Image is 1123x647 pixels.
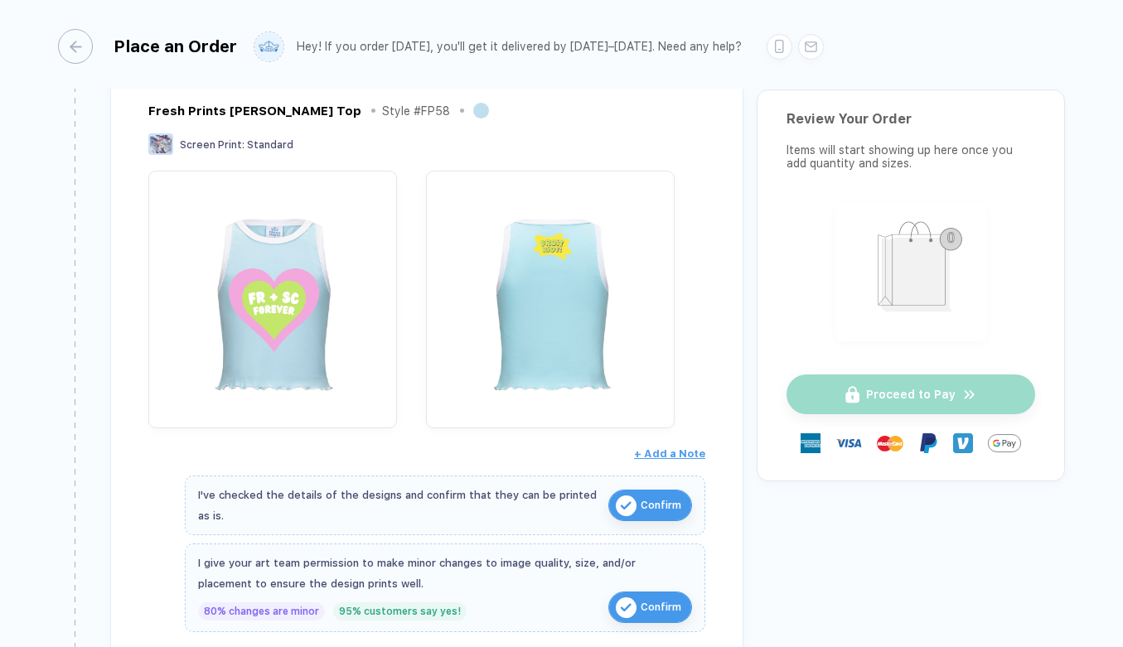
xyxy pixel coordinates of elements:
button: iconConfirm [608,490,692,521]
img: 90a0d555-9fee-4266-a19e-0431ad040343_nt_back_1757432055974.jpg [434,179,666,411]
div: Style # FP58 [382,104,450,118]
img: shopping_bag.png [843,210,980,331]
div: Hey! If you order [DATE], you'll get it delivered by [DATE]–[DATE]. Need any help? [297,40,742,54]
img: user profile [254,32,283,61]
div: I give your art team permission to make minor changes to image quality, size, and/or placement to... [198,553,692,594]
img: icon [616,597,637,618]
img: express [801,433,820,453]
div: Place an Order [114,36,237,56]
img: GPay [988,427,1021,460]
div: I've checked the details of the designs and confirm that they can be printed as is. [198,485,600,526]
img: Screen Print [148,133,173,155]
img: Venmo [953,433,973,453]
img: master-card [877,430,903,456]
img: icon [616,495,637,516]
img: 90a0d555-9fee-4266-a19e-0431ad040343_nt_front_1757432055971.jpg [157,179,389,411]
span: Screen Print : [180,139,244,151]
span: Standard [247,139,293,151]
span: + Add a Note [634,447,705,460]
button: + Add a Note [634,441,705,467]
img: visa [835,430,862,456]
div: Review Your Order [787,111,1035,127]
div: Items will start showing up here once you add quantity and sizes. [787,143,1035,170]
span: Confirm [641,594,681,620]
div: 80% changes are minor [198,602,325,620]
div: Fresh Prints Sasha Crop Top [148,104,361,118]
img: Paypal [918,433,938,453]
span: Confirm [641,492,681,519]
div: 95% customers say yes! [333,602,467,620]
button: iconConfirm [608,591,692,623]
